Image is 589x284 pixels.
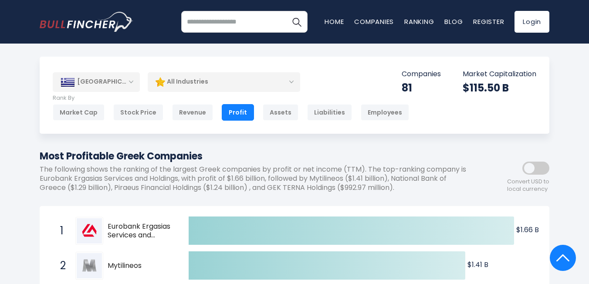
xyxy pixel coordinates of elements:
[108,261,173,270] span: Mytilineos
[507,178,549,193] span: Convert USD to local currency
[444,17,463,26] a: Blog
[53,72,140,91] div: [GEOGRAPHIC_DATA]
[40,12,133,32] img: bullfincher logo
[361,104,409,121] div: Employees
[40,149,471,163] h1: Most Profitable Greek Companies
[108,222,173,240] span: Eurobank Ergasias Services and Holdings
[77,218,102,243] img: Eurobank Ergasias Services and Holdings
[286,11,308,33] button: Search
[222,104,254,121] div: Profit
[40,12,133,32] a: Go to homepage
[307,104,352,121] div: Liabilities
[354,17,394,26] a: Companies
[53,104,105,121] div: Market Cap
[467,260,488,270] text: $1.41 B
[402,81,441,95] div: 81
[473,17,504,26] a: Register
[77,253,102,278] img: Mytilineos
[40,165,471,192] p: The following shows the ranking of the largest Greek companies by profit or net income (TTM). The...
[463,70,536,79] p: Market Capitalization
[148,72,300,92] div: All Industries
[515,11,549,33] a: Login
[516,225,539,235] text: $1.66 B
[402,70,441,79] p: Companies
[263,104,298,121] div: Assets
[325,17,344,26] a: Home
[172,104,213,121] div: Revenue
[56,258,64,273] span: 2
[113,104,163,121] div: Stock Price
[463,81,536,95] div: $115.50 B
[56,223,64,238] span: 1
[404,17,434,26] a: Ranking
[53,95,409,102] p: Rank By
